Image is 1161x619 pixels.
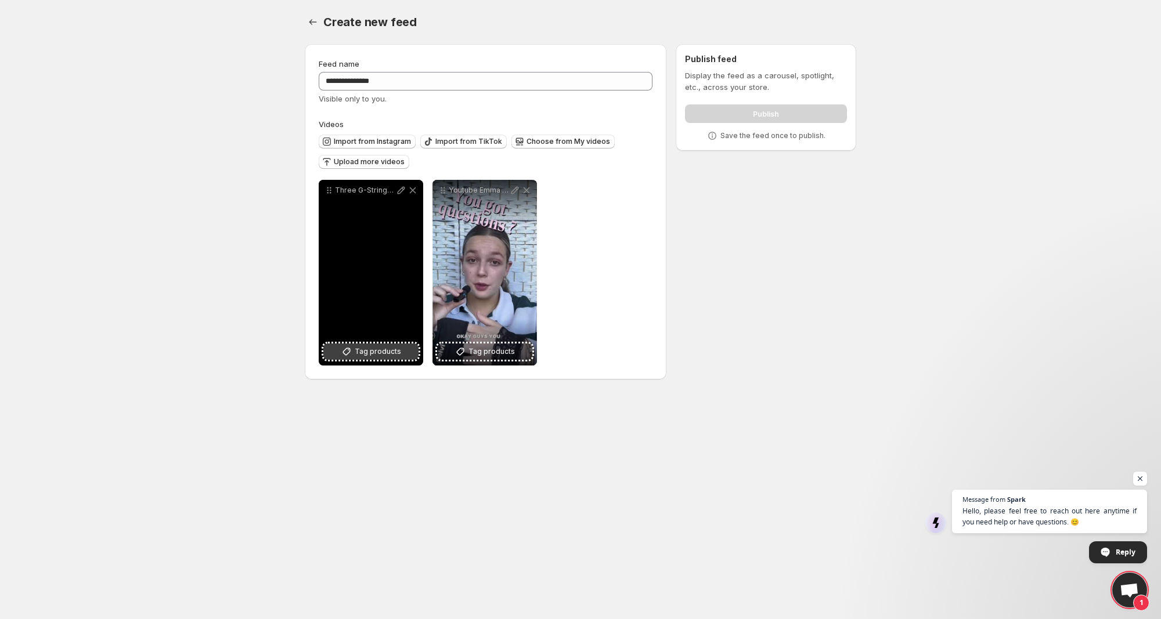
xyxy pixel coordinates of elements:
span: Tag products [468,346,515,357]
h2: Publish feed [685,53,847,65]
p: Display the feed as a carousel, spotlight, etc., across your store. [685,70,847,93]
span: Import from Instagram [334,137,411,146]
button: Import from Instagram [319,135,416,149]
button: Settings [305,14,321,30]
p: Three G-Strings Three vibes One Pelvi Core Support G-String for when you want sleek support that ... [335,186,395,195]
span: Spark [1007,496,1026,502]
span: Feed name [319,59,359,68]
span: Create new feed [323,15,417,29]
p: Save the feed once to publish. [720,131,825,140]
span: Visible only to you. [319,94,387,103]
p: Youtube Emma -2 [449,186,509,195]
button: Upload more videos [319,155,409,169]
div: Open chat [1112,573,1147,607]
span: Message from [962,496,1005,502]
button: Tag products [437,343,532,360]
span: Videos [319,120,344,129]
button: Tag products [323,343,419,360]
span: Upload more videos [334,157,405,166]
button: Choose from My videos [511,135,615,149]
span: Reply [1116,542,1135,562]
span: Choose from My videos [527,137,610,146]
span: 1 [1133,595,1149,611]
div: Youtube Emma -2Tag products [432,180,537,365]
div: Three G-Strings Three vibes One Pelvi Core Support G-String for when you want sleek support that ... [319,180,423,365]
span: Hello, please feel free to reach out here anytime if you need help or have questions. 😊 [962,505,1137,527]
span: Tag products [355,346,401,357]
span: Import from TikTok [435,137,502,146]
button: Import from TikTok [420,135,507,149]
